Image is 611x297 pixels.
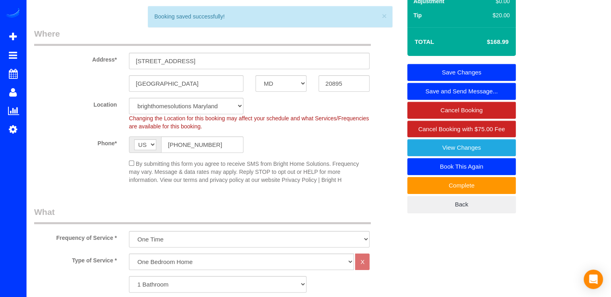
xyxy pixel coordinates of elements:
label: Type of Service * [28,254,123,264]
a: Cancel Booking [407,102,516,119]
label: Frequency of Service * [28,231,123,242]
span: By submitting this form you agree to receive SMS from Bright Home Solutions. Frequency may vary. ... [129,161,359,183]
input: Zip Code* [319,75,370,92]
a: Complete [407,177,516,194]
a: Book This Again [407,158,516,175]
div: Open Intercom Messenger [584,270,603,289]
input: Phone* [161,136,243,153]
button: × [382,12,386,20]
label: Address* [28,53,123,64]
a: Save and Send Message... [407,83,516,100]
label: Tip [413,11,422,19]
span: Changing the Location for this booking may affect your schedule and what Services/Frequencies are... [129,115,369,130]
span: Cancel Booking with $75.00 Fee [418,126,505,132]
label: Phone* [28,136,123,147]
a: Save Changes [407,64,516,81]
h4: $168.99 [463,39,509,45]
legend: Where [34,28,371,46]
div: $20.00 [472,11,510,19]
strong: Total [415,38,434,45]
img: Automaid Logo [5,8,21,19]
a: Back [407,196,516,213]
a: Cancel Booking with $75.00 Fee [407,121,516,138]
legend: What [34,206,371,224]
div: Booking saved successfully! [154,12,386,21]
input: City* [129,75,243,92]
label: Location [28,98,123,109]
a: View Changes [407,139,516,156]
